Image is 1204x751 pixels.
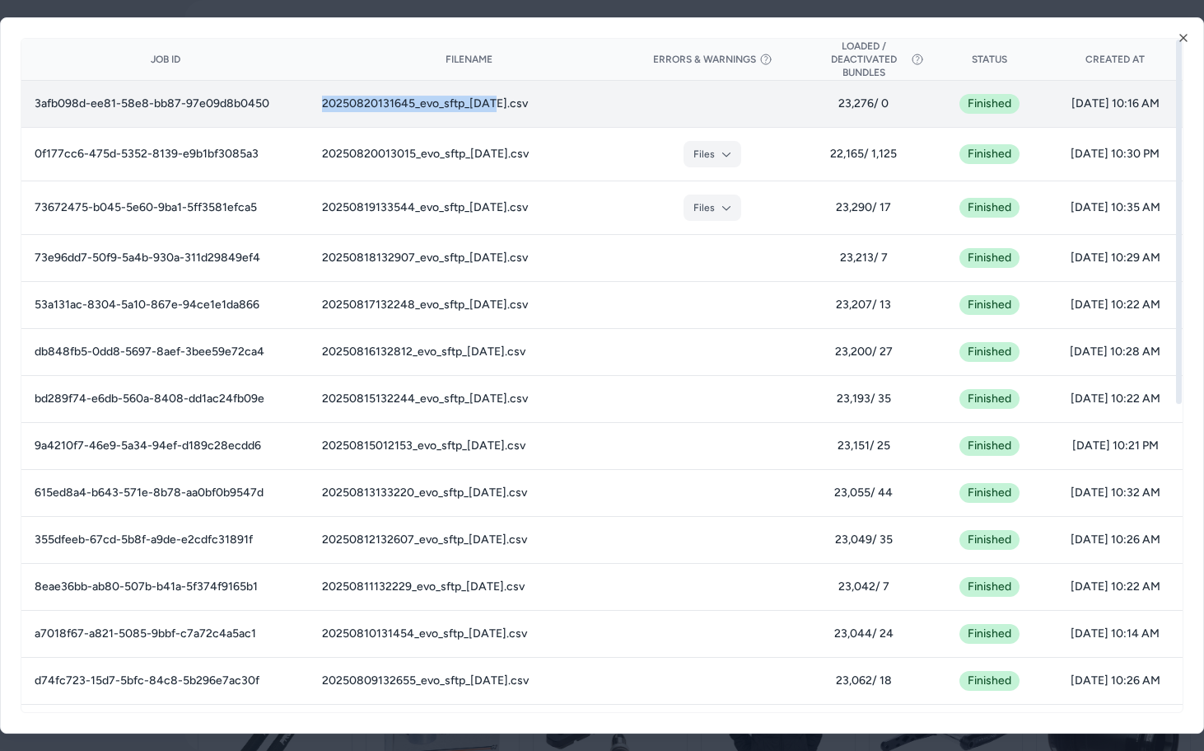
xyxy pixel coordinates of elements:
[959,248,1020,268] div: Finished
[1062,146,1169,162] span: [DATE] 10:30 PM
[959,671,1020,691] div: Finished
[944,53,1035,66] div: Status
[810,250,917,266] span: 23,213 / 7
[959,94,1020,114] div: Finished
[653,53,772,66] button: Errors & Warnings
[684,141,741,167] button: Files
[1062,579,1169,595] span: [DATE] 10:22 AM
[309,704,628,751] td: 20250808132047_evo_sftp_[DATE].csv
[810,673,917,689] span: 23,062 / 18
[810,532,917,548] span: 23,049 / 35
[959,483,1020,503] div: Finished
[1062,626,1169,642] span: [DATE] 10:14 AM
[959,198,1020,218] div: Finished
[309,563,628,610] td: 20250811132229_evo_sftp_[DATE].csv
[21,610,309,657] td: a7018f67-a821-5085-9bbf-c7a72c4a5ac1
[309,80,628,127] td: 20250820131645_evo_sftp_[DATE].csv
[1062,297,1169,313] span: [DATE] 10:22 AM
[21,704,309,751] td: 44350b1a-84d0-5fba-b2fb-3a65d187e8a7
[1062,391,1169,407] span: [DATE] 10:22 AM
[21,422,309,469] td: 9a4210f7-46e9-5a34-94ef-d189c28ecdd6
[309,328,628,375] td: 20250816132812_evo_sftp_[DATE].csv
[21,516,309,563] td: 355dfeeb-67cd-5b8f-a9de-e2cdfc31891f
[959,342,1020,362] div: Finished
[21,657,309,704] td: d74fc723-15d7-5bfc-84c8-5b296e7ac30f
[810,199,917,216] span: 23,290 / 17
[21,563,309,610] td: 8eae36bb-ab80-507b-b41a-5f374f9165b1
[309,657,628,704] td: 20250809132655_evo_sftp_[DATE].csv
[21,469,309,516] td: 615ed8a4-b643-571e-8b78-aa0bf0b9547d
[1062,199,1169,216] span: [DATE] 10:35 AM
[959,530,1020,550] div: Finished
[959,577,1020,597] div: Finished
[1062,438,1169,454] span: [DATE] 10:21 PM
[309,281,628,328] td: 20250817132248_evo_sftp_[DATE].csv
[1062,53,1169,66] div: Created At
[810,146,917,162] span: 22,165 / 1,125
[322,53,615,66] div: Filename
[309,610,628,657] td: 20250810131454_evo_sftp_[DATE].csv
[810,297,917,313] span: 23,207 / 13
[21,127,309,181] td: 0f177cc6-475d-5352-8139-e9b1bf3085a3
[1062,673,1169,689] span: [DATE] 10:26 AM
[810,40,917,79] button: Loaded / Deactivated Bundles
[1062,344,1169,360] span: [DATE] 10:28 AM
[309,234,628,281] td: 20250818132907_evo_sftp_[DATE].csv
[309,127,628,181] td: 20250820013015_evo_sftp_[DATE].csv
[309,469,628,516] td: 20250813133220_evo_sftp_[DATE].csv
[684,195,741,221] button: Files
[810,579,917,595] span: 23,042 / 7
[1062,96,1169,112] span: [DATE] 10:16 AM
[309,375,628,422] td: 20250815132244_evo_sftp_[DATE].csv
[810,485,917,501] span: 23,055 / 44
[1062,485,1169,501] span: [DATE] 10:32 AM
[810,344,917,360] span: 23,200 / 27
[21,328,309,375] td: db848fb5-0dd8-5697-8aef-3bee59e72ca4
[810,438,917,454] span: 23,151 / 25
[810,96,917,112] span: 23,276 / 0
[21,281,309,328] td: 53a131ac-8304-5a10-867e-94ce1e1da866
[35,53,296,66] div: Job ID
[959,389,1020,409] div: Finished
[959,295,1020,315] div: Finished
[959,144,1020,164] div: Finished
[810,391,917,407] span: 23,193 / 35
[309,181,628,234] td: 20250819133544_evo_sftp_[DATE].csv
[810,626,917,642] span: 23,044 / 24
[1062,250,1169,266] span: [DATE] 10:29 AM
[21,234,309,281] td: 73e96dd7-50f9-5a4b-930a-311d29849ef4
[21,375,309,422] td: bd289f74-e6db-560a-8408-dd1ac24fb09e
[1062,532,1169,548] span: [DATE] 10:26 AM
[309,422,628,469] td: 20250815012153_evo_sftp_[DATE].csv
[21,80,309,127] td: 3afb098d-ee81-58e8-bb87-97e09d8b0450
[959,436,1020,456] div: Finished
[959,624,1020,644] div: Finished
[21,181,309,234] td: 73672475-b045-5e60-9ba1-5ff3581efca5
[309,516,628,563] td: 20250812132607_evo_sftp_[DATE].csv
